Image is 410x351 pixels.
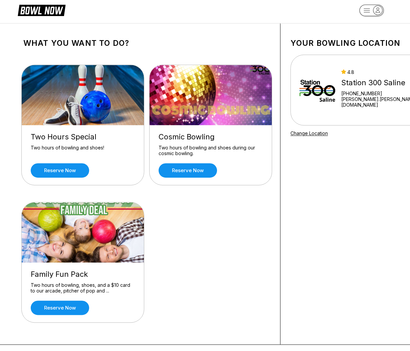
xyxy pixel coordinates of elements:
div: Two hours of bowling and shoes! [31,145,135,157]
div: Family Fun Pack [31,270,135,279]
img: Family Fun Pack [22,203,145,263]
h1: What you want to do? [23,39,270,48]
div: Cosmic Bowling [159,133,263,142]
img: Two Hours Special [22,65,145,125]
a: Change Location [290,131,328,136]
div: Two hours of bowling and shoes during our cosmic bowling. [159,145,263,157]
img: Cosmic Bowling [150,65,272,125]
div: Two Hours Special [31,133,135,142]
img: Station 300 Saline [299,65,335,115]
div: Two hours of bowling, shoes, and a $10 card to our arcade, pitcher of pop and ... [31,282,135,294]
a: Reserve now [31,163,89,178]
a: Reserve now [159,163,217,178]
a: Reserve now [31,301,89,315]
